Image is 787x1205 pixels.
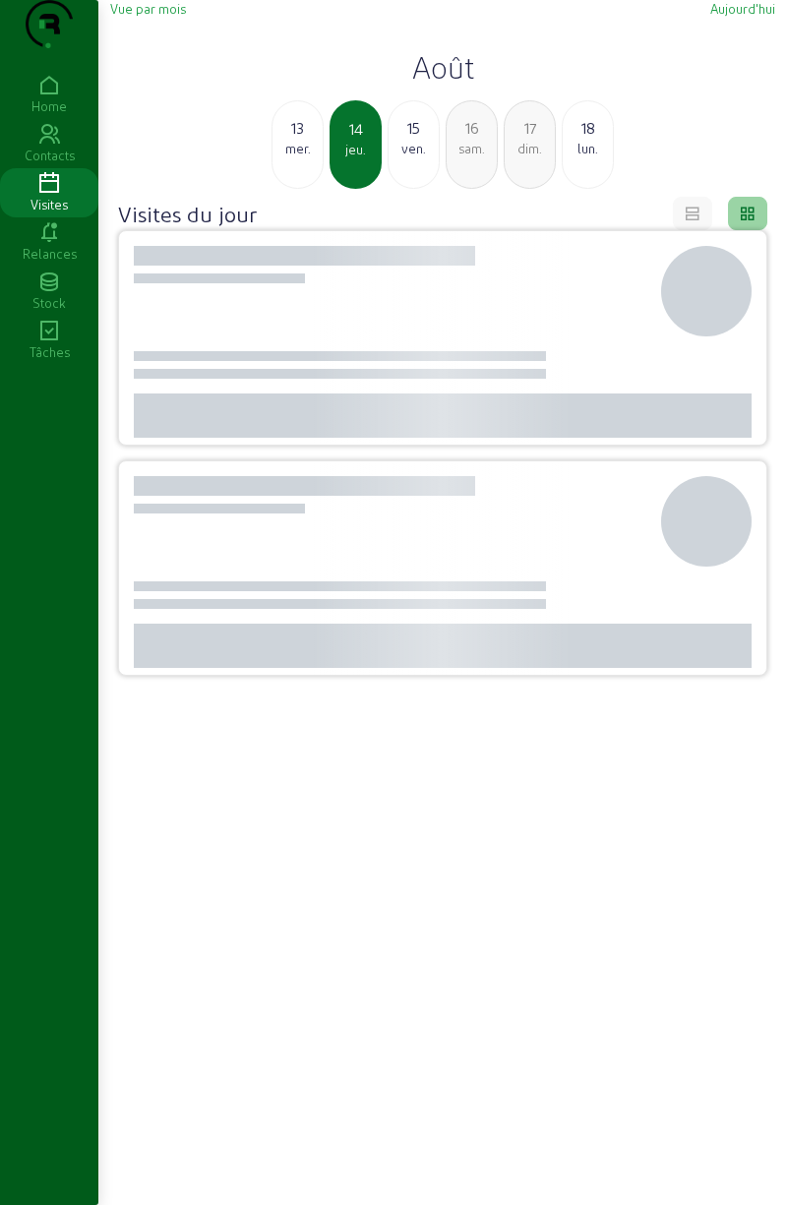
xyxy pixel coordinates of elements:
[710,1,775,16] span: Aujourd'hui
[110,1,186,16] span: Vue par mois
[272,116,323,140] div: 13
[332,141,380,158] div: jeu.
[505,140,555,157] div: dim.
[447,140,497,157] div: sam.
[447,116,497,140] div: 16
[563,140,613,157] div: lun.
[563,116,613,140] div: 18
[332,117,380,141] div: 14
[110,49,775,85] h2: Août
[118,200,257,227] h4: Visites du jour
[272,140,323,157] div: mer.
[389,140,439,157] div: ven.
[389,116,439,140] div: 15
[505,116,555,140] div: 17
